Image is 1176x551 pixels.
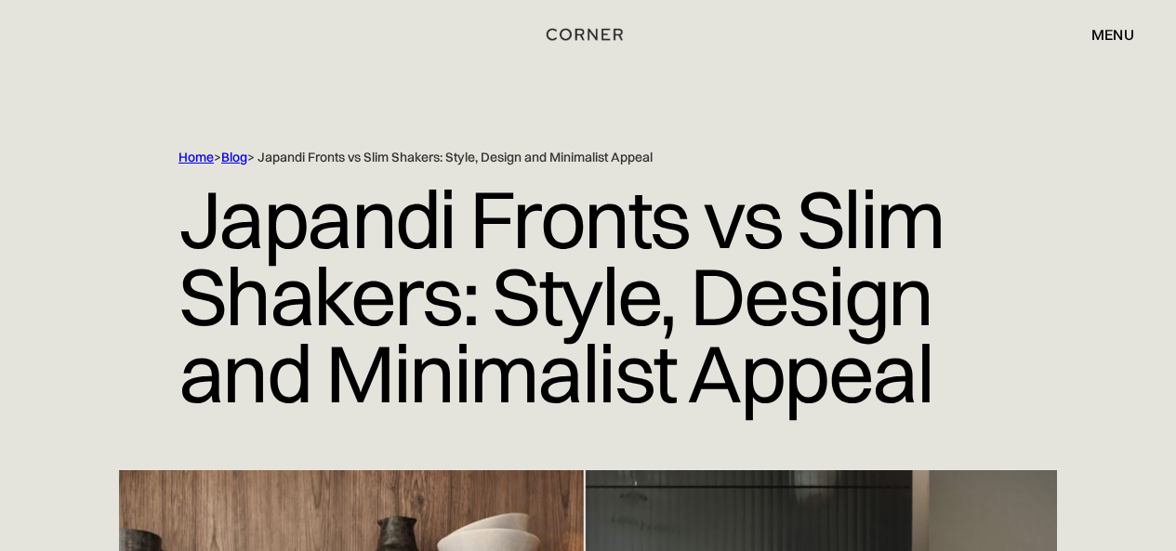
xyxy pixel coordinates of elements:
[547,22,629,46] a: home
[178,149,214,165] a: Home
[1091,27,1134,42] div: menu
[1073,19,1134,50] div: menu
[178,149,998,166] div: > > Japandi Fronts vs Slim Shakers: Style, Design and Minimalist Appeal
[221,149,247,165] a: Blog
[178,166,998,426] h1: Japandi Fronts vs Slim Shakers: Style, Design and Minimalist Appeal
